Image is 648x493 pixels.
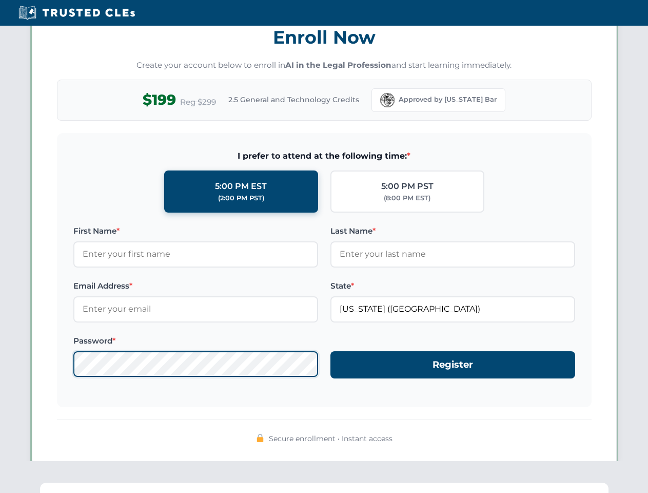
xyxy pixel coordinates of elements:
[215,180,267,193] div: 5:00 PM EST
[57,60,592,71] p: Create your account below to enroll in and start learning immediately.
[330,280,575,292] label: State
[57,21,592,53] h3: Enroll Now
[73,335,318,347] label: Password
[218,193,264,203] div: (2:00 PM PST)
[73,241,318,267] input: Enter your first name
[228,94,359,105] span: 2.5 General and Technology Credits
[143,88,176,111] span: $199
[330,351,575,378] button: Register
[330,225,575,237] label: Last Name
[180,96,216,108] span: Reg $299
[15,5,138,21] img: Trusted CLEs
[285,60,391,70] strong: AI in the Legal Profession
[330,241,575,267] input: Enter your last name
[380,93,395,107] img: Florida Bar
[381,180,434,193] div: 5:00 PM PST
[269,433,392,444] span: Secure enrollment • Instant access
[73,296,318,322] input: Enter your email
[256,434,264,442] img: 🔒
[73,149,575,163] span: I prefer to attend at the following time:
[399,94,497,105] span: Approved by [US_STATE] Bar
[384,193,430,203] div: (8:00 PM EST)
[73,280,318,292] label: Email Address
[330,296,575,322] input: Florida (FL)
[73,225,318,237] label: First Name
